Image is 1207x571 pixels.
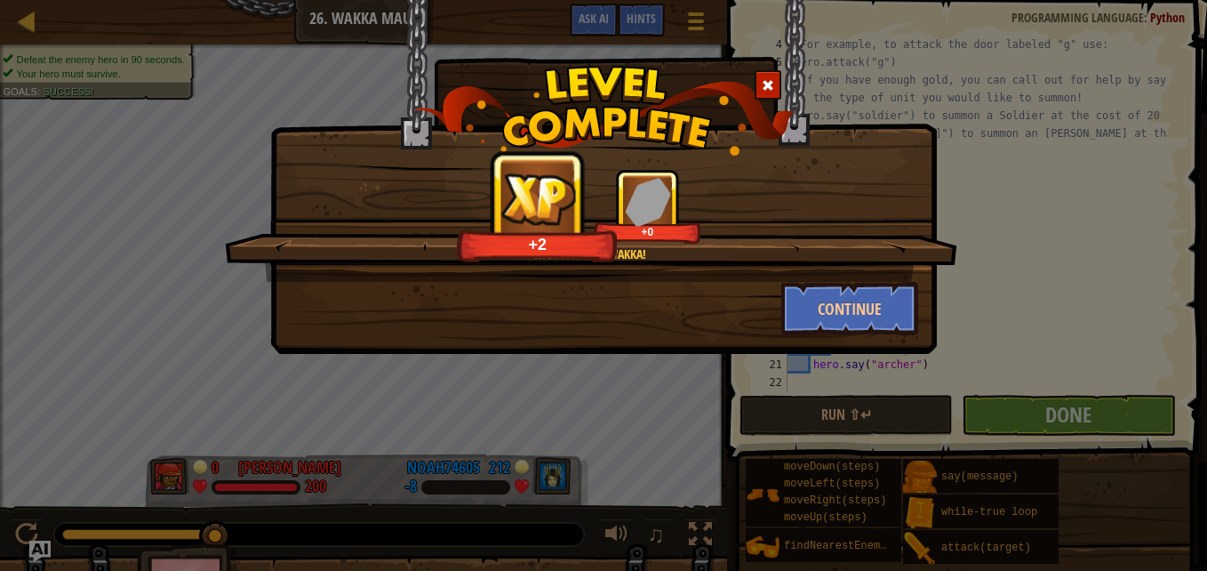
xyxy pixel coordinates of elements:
div: +0 [597,225,698,238]
img: level_complete.png [413,66,795,156]
button: Continue [781,282,919,335]
img: reward_icon_xp.png [501,173,576,225]
img: reward_icon_gems.png [625,177,671,226]
div: Wakka wakka wakka! [309,245,870,263]
div: +2 [462,234,613,254]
